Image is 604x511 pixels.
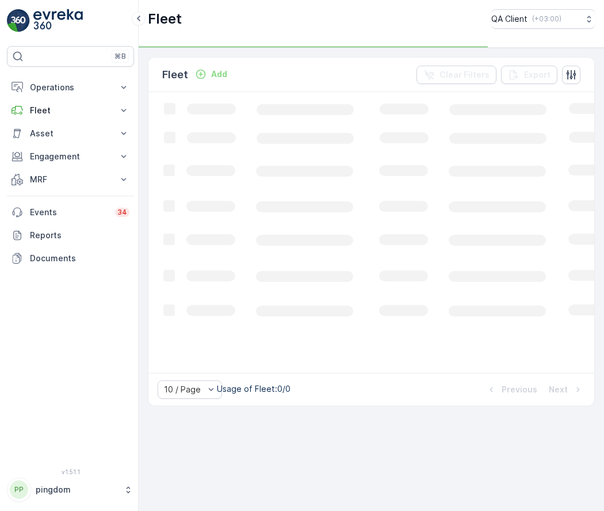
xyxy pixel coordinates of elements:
[30,105,111,116] p: Fleet
[162,67,188,83] p: Fleet
[211,68,227,80] p: Add
[484,383,538,396] button: Previous
[33,9,83,32] img: logo_light-DOdMpM7g.png
[502,384,537,395] p: Previous
[7,201,134,224] a: Events34
[7,76,134,99] button: Operations
[7,9,30,32] img: logo
[7,468,134,475] span: v 1.51.1
[501,66,557,84] button: Export
[30,207,108,218] p: Events
[7,478,134,502] button: PPpingdom
[439,69,490,81] p: Clear Filters
[30,174,111,185] p: MRF
[30,230,129,241] p: Reports
[7,247,134,270] a: Documents
[30,151,111,162] p: Engagement
[114,52,126,61] p: ⌘B
[30,253,129,264] p: Documents
[491,13,527,25] p: QA Client
[7,145,134,168] button: Engagement
[30,128,111,139] p: Asset
[416,66,496,84] button: Clear Filters
[7,122,134,145] button: Asset
[7,224,134,247] a: Reports
[117,208,127,217] p: 34
[7,99,134,122] button: Fleet
[548,383,585,396] button: Next
[217,383,290,395] p: Usage of Fleet : 0/0
[36,484,118,495] p: pingdom
[148,10,182,28] p: Fleet
[30,82,111,93] p: Operations
[491,9,595,29] button: QA Client(+03:00)
[10,481,28,499] div: PP
[524,69,551,81] p: Export
[190,67,232,81] button: Add
[532,14,561,24] p: ( +03:00 )
[7,168,134,191] button: MRF
[549,384,568,395] p: Next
